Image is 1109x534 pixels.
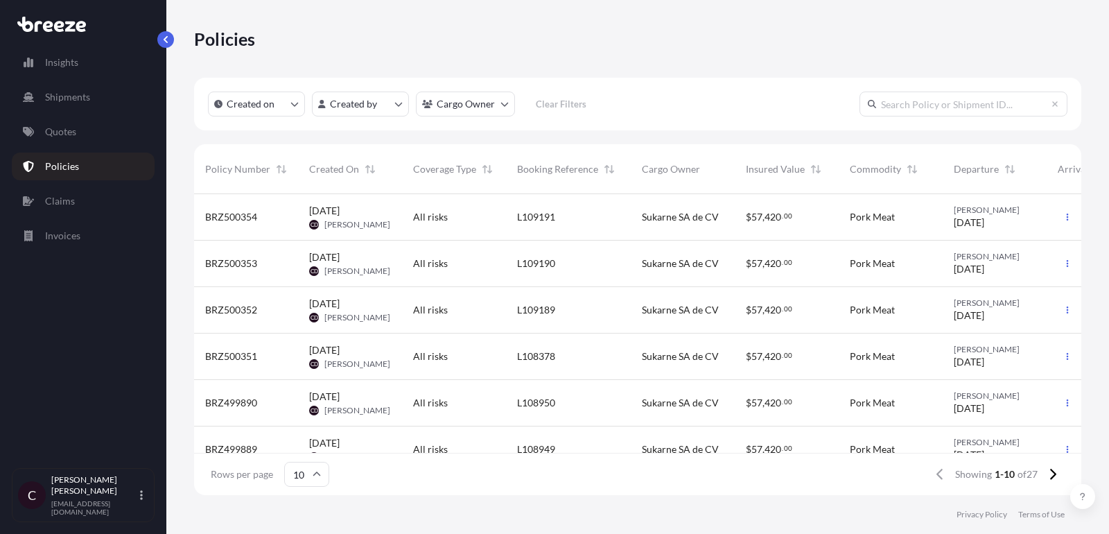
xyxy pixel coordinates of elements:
[309,204,340,218] span: [DATE]
[45,160,79,173] p: Policies
[324,266,390,277] span: [PERSON_NAME]
[784,260,792,265] span: 00
[51,499,137,516] p: [EMAIL_ADDRESS][DOMAIN_NAME]
[413,350,448,363] span: All risks
[751,398,762,408] span: 57
[850,210,895,224] span: Pork Meat
[205,350,257,363] span: BRZ500351
[957,509,1007,520] p: Privacy Policy
[12,83,155,111] a: Shipments
[324,359,390,370] span: [PERSON_NAME]
[479,161,496,178] button: Sort
[312,92,409,117] button: createdBy Filter options
[746,398,751,408] span: $
[413,162,476,176] span: Coverage Type
[12,118,155,146] a: Quotes
[205,442,257,456] span: BRZ499889
[954,344,1036,355] span: [PERSON_NAME]
[762,305,765,315] span: ,
[311,264,318,278] span: CD
[784,353,792,358] span: 00
[1018,467,1038,481] span: of 27
[1018,509,1065,520] a: Terms of Use
[324,219,390,230] span: [PERSON_NAME]
[642,350,719,363] span: Sukarne SA de CV
[904,161,920,178] button: Sort
[642,257,719,270] span: Sukarne SA de CV
[28,488,36,502] span: C
[517,257,555,270] span: L109190
[782,353,783,358] span: .
[782,399,783,404] span: .
[517,303,555,317] span: L109189
[324,405,390,416] span: [PERSON_NAME]
[309,297,340,311] span: [DATE]
[954,251,1036,262] span: [PERSON_NAME]
[311,311,318,325] span: CD
[762,212,765,222] span: ,
[765,352,781,361] span: 420
[784,399,792,404] span: 00
[517,442,555,456] span: L108949
[954,448,984,462] span: [DATE]
[45,229,80,243] p: Invoices
[762,445,765,454] span: ,
[765,212,781,222] span: 420
[850,303,895,317] span: Pork Meat
[746,212,751,222] span: $
[850,162,901,176] span: Commodity
[642,442,719,456] span: Sukarne SA de CV
[765,259,781,268] span: 420
[45,90,90,104] p: Shipments
[205,257,257,270] span: BRZ500353
[309,343,340,357] span: [DATE]
[954,437,1036,448] span: [PERSON_NAME]
[211,467,273,481] span: Rows per page
[642,210,719,224] span: Sukarne SA de CV
[782,446,783,451] span: .
[194,28,256,50] p: Policies
[311,218,318,232] span: CD
[784,214,792,218] span: 00
[517,162,598,176] span: Booking Reference
[45,125,76,139] p: Quotes
[309,436,340,450] span: [DATE]
[324,451,390,463] span: [PERSON_NAME]
[205,303,257,317] span: BRZ500352
[762,398,765,408] span: ,
[765,305,781,315] span: 420
[12,49,155,76] a: Insights
[413,442,448,456] span: All risks
[642,396,719,410] span: Sukarne SA de CV
[954,355,984,369] span: [DATE]
[782,214,783,218] span: .
[784,446,792,451] span: 00
[205,162,270,176] span: Policy Number
[954,402,984,415] span: [DATE]
[309,162,359,176] span: Created On
[413,210,448,224] span: All risks
[517,350,555,363] span: L108378
[517,210,555,224] span: L109191
[746,259,751,268] span: $
[954,205,1036,216] span: [PERSON_NAME]
[45,194,75,208] p: Claims
[12,187,155,215] a: Claims
[413,396,448,410] span: All risks
[955,467,992,481] span: Showing
[273,161,290,178] button: Sort
[12,222,155,250] a: Invoices
[995,467,1015,481] span: 1-10
[642,162,700,176] span: Cargo Owner
[311,357,318,371] span: CD
[784,307,792,311] span: 00
[850,396,895,410] span: Pork Meat
[850,257,895,270] span: Pork Meat
[324,312,390,323] span: [PERSON_NAME]
[751,352,762,361] span: 57
[227,97,274,111] p: Created on
[746,445,751,454] span: $
[751,259,762,268] span: 57
[782,307,783,311] span: .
